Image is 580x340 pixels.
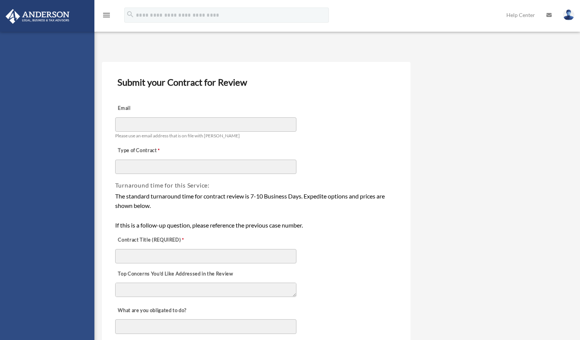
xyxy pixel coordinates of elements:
label: Email [115,103,191,114]
i: search [126,10,134,18]
i: menu [102,11,111,20]
a: menu [102,13,111,20]
span: Please use an email address that is on file with [PERSON_NAME] [115,133,240,138]
img: User Pic [563,9,574,20]
img: Anderson Advisors Platinum Portal [3,9,72,24]
span: Turnaround time for this Service: [115,182,210,189]
label: Type of Contract [115,146,191,156]
label: Top Concerns You’d Like Addressed in the Review [115,269,235,279]
div: The standard turnaround time for contract review is 7-10 Business Days. Expedite options and pric... [115,191,398,230]
h3: Submit your Contract for Review [114,74,398,90]
label: Contract Title (REQUIRED) [115,235,191,246]
label: What are you obligated to do? [115,305,191,316]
